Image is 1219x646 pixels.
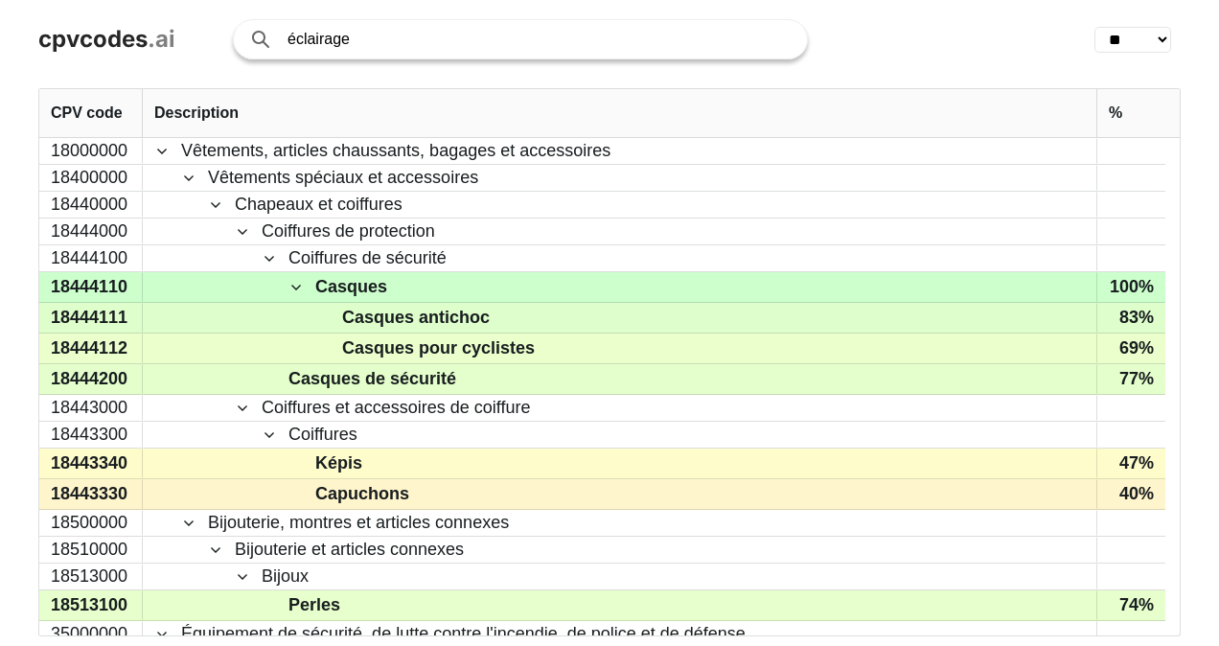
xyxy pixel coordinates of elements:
[39,192,143,218] div: 18440000
[288,591,340,619] span: Perles
[208,511,509,535] span: Bijouterie, montres et articles connexes
[39,449,143,478] div: 18443340
[315,273,387,301] span: Casques
[342,304,490,332] span: Casques antichoc
[39,479,143,509] div: 18443330
[39,334,143,363] div: 18444112
[287,20,788,58] input: Search products or services...
[1109,104,1122,122] span: %
[148,25,175,53] span: .ai
[39,245,143,271] div: 18444100
[235,193,402,217] span: Chapeaux et coiffures
[1096,479,1165,509] div: 40%
[39,395,143,421] div: 18443000
[39,138,143,164] div: 18000000
[208,166,478,190] span: Vêtements spéciaux et accessoires
[1096,364,1165,394] div: 77%
[39,272,143,302] div: 18444110
[154,104,239,122] span: Description
[39,510,143,536] div: 18500000
[181,622,746,646] span: Équipement de sécurité, de lutte contre l'incendie, de police et de défense
[288,365,456,393] span: Casques de sécurité
[288,423,357,447] span: Coiffures
[262,396,530,420] span: Coiffures et accessoires de coiffure
[315,480,409,508] span: Capuchons
[51,104,123,122] span: CPV code
[38,25,148,53] span: cpvcodes
[39,564,143,589] div: 18513000
[39,219,143,244] div: 18444000
[39,422,143,448] div: 18443300
[1096,334,1165,363] div: 69%
[39,165,143,191] div: 18400000
[315,450,362,477] span: Képis
[1096,303,1165,333] div: 83%
[1096,272,1165,302] div: 100%
[38,26,175,54] a: cpvcodes.ai
[288,246,447,270] span: Coiffures de sécurité
[1096,449,1165,478] div: 47%
[342,335,535,362] span: Casques pour cyclistes
[262,219,435,243] span: Coiffures de protection
[39,537,143,563] div: 18510000
[235,538,464,562] span: Bijouterie et articles connexes
[39,303,143,333] div: 18444111
[262,565,309,588] span: Bijoux
[39,364,143,394] div: 18444200
[181,139,610,163] span: Vêtements, articles chaussants, bagages et accessoires
[39,590,143,620] div: 18513100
